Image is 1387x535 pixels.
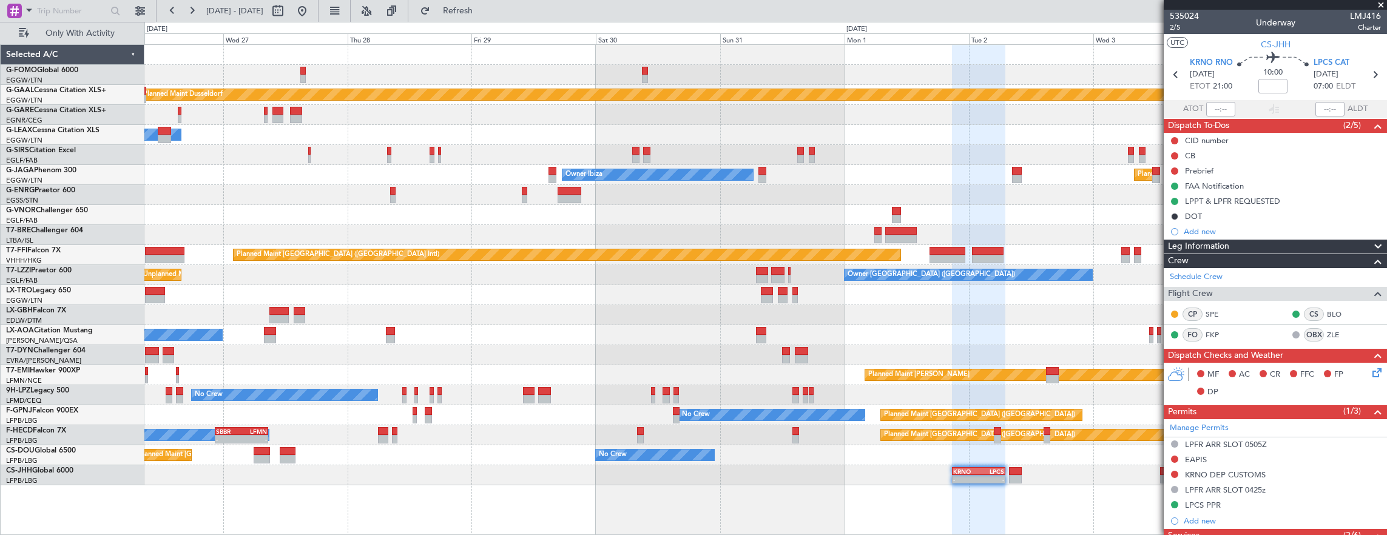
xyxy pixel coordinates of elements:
span: CS-JHH [6,467,32,474]
a: G-LEAXCessna Citation XLS [6,127,100,134]
div: EAPIS [1185,454,1207,465]
div: Planned Maint Dusseldorf [143,86,223,104]
div: Add new [1184,516,1381,526]
a: SPE [1206,309,1233,320]
a: T7-LZZIPraetor 600 [6,267,72,274]
div: Prebrief [1185,166,1213,176]
span: G-LEAX [6,127,32,134]
div: No Crew [599,446,627,464]
div: CB [1185,150,1195,161]
div: Tue 2 [969,33,1093,44]
span: 2/5 [1170,22,1199,33]
span: CR [1270,369,1280,381]
span: G-SIRS [6,147,29,154]
a: LFPB/LBG [6,456,38,465]
span: T7-FFI [6,247,27,254]
div: - [953,476,979,483]
div: Mon 1 [845,33,969,44]
div: LPFR ARR SLOT 0425z [1185,485,1266,495]
span: 10:00 [1263,67,1283,79]
div: Planned Maint [GEOGRAPHIC_DATA] ([GEOGRAPHIC_DATA]) [884,426,1075,444]
div: LFMN [241,428,267,435]
span: G-JAGA [6,167,34,174]
div: Planned Maint [GEOGRAPHIC_DATA] ([GEOGRAPHIC_DATA] Intl) [237,246,439,264]
div: Wed 3 [1093,33,1218,44]
a: Schedule Crew [1170,271,1223,283]
a: LX-AOACitation Mustang [6,327,93,334]
a: LFPB/LBG [6,416,38,425]
div: Fri 29 [471,33,596,44]
span: [DATE] [1314,69,1338,81]
a: CS-DOUGlobal 6500 [6,447,76,454]
a: LTBA/ISL [6,236,33,245]
a: LFMD/CEQ [6,396,41,405]
a: EGSS/STN [6,196,38,205]
span: AC [1239,369,1250,381]
span: ELDT [1336,81,1355,93]
span: LX-GBH [6,307,33,314]
span: FFC [1300,369,1314,381]
span: 535024 [1170,10,1199,22]
span: DP [1207,386,1218,399]
a: LX-TROLegacy 650 [6,287,71,294]
div: Owner Ibiza [565,166,602,184]
span: LPCS CAT [1314,57,1349,69]
div: - [979,476,1004,483]
a: G-VNORChallenger 650 [6,207,88,214]
div: LPCS [979,468,1004,475]
a: LFPB/LBG [6,476,38,485]
a: EGGW/LTN [6,76,42,85]
a: EGLF/FAB [6,216,38,225]
a: VHHH/HKG [6,256,42,265]
div: [DATE] [846,24,867,35]
span: LMJ416 [1350,10,1381,22]
span: G-GAAL [6,87,34,94]
a: CS-JHHGlobal 6000 [6,467,73,474]
div: - [216,436,241,443]
span: ALDT [1348,103,1368,115]
a: EGNR/CEG [6,116,42,125]
a: LFPB/LBG [6,436,38,445]
span: Flight Crew [1168,287,1213,301]
a: F-HECDFalcon 7X [6,427,66,434]
div: No Crew [195,386,223,404]
a: [PERSON_NAME]/QSA [6,336,78,345]
span: [DATE] [1190,69,1215,81]
span: F-HECD [6,427,33,434]
span: KRNO RNO [1190,57,1233,69]
a: G-SIRSCitation Excel [6,147,76,154]
a: Manage Permits [1170,422,1229,434]
a: EGGW/LTN [6,136,42,145]
div: OBX [1304,328,1324,342]
span: T7-LZZI [6,267,31,274]
div: CS [1304,308,1324,321]
span: Dispatch To-Dos [1168,119,1229,133]
span: MF [1207,369,1219,381]
a: LX-GBHFalcon 7X [6,307,66,314]
input: Trip Number [37,2,107,20]
a: T7-FFIFalcon 7X [6,247,61,254]
div: No Crew [682,406,710,424]
span: [DATE] - [DATE] [206,5,263,16]
a: F-GPNJFalcon 900EX [6,407,78,414]
div: Sat 30 [596,33,720,44]
span: Only With Activity [32,29,128,38]
a: G-ENRGPraetor 600 [6,187,75,194]
div: KRNO DEP CUSTOMS [1185,469,1266,480]
span: Crew [1168,254,1189,268]
span: 21:00 [1213,81,1232,93]
a: EGGW/LTN [6,296,42,305]
div: LPFR ARR SLOT 0505Z [1185,439,1267,449]
span: T7-BRE [6,227,31,234]
span: ATOT [1183,103,1203,115]
span: F-GPNJ [6,407,32,414]
a: EDLW/DTM [6,316,42,325]
a: T7-BREChallenger 604 [6,227,83,234]
a: T7-EMIHawker 900XP [6,367,80,374]
span: T7-DYN [6,347,33,354]
div: LPPT & LPFR REQUESTED [1185,196,1280,206]
div: Tue 26 [99,33,223,44]
span: G-FOMO [6,67,37,74]
span: G-GARE [6,107,34,114]
span: Dispatch Checks and Weather [1168,349,1283,363]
